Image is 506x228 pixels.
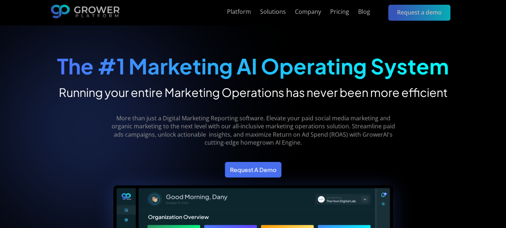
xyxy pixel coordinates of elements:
a: Solutions [260,8,286,16]
div: Company [295,8,321,15]
a: home [51,5,120,21]
div: Pricing [330,8,349,15]
a: Company [295,8,321,16]
a: Platform [227,8,251,16]
strong: The #1 Marketing AI Operating System [57,53,449,79]
div: Blog [358,8,370,15]
div: Solutions [260,8,286,15]
div: Platform [227,8,251,15]
p: More than just a Digital Marketing Reporting software. Elevate your paid social media marketing a... [108,114,399,146]
h2: Running your entire Marketing Operations has never been more efficient [57,85,449,99]
a: Blog [358,8,370,16]
a: Pricing [330,8,349,16]
a: Request A Demo [225,162,281,178]
a: Request a demo [388,5,450,20]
